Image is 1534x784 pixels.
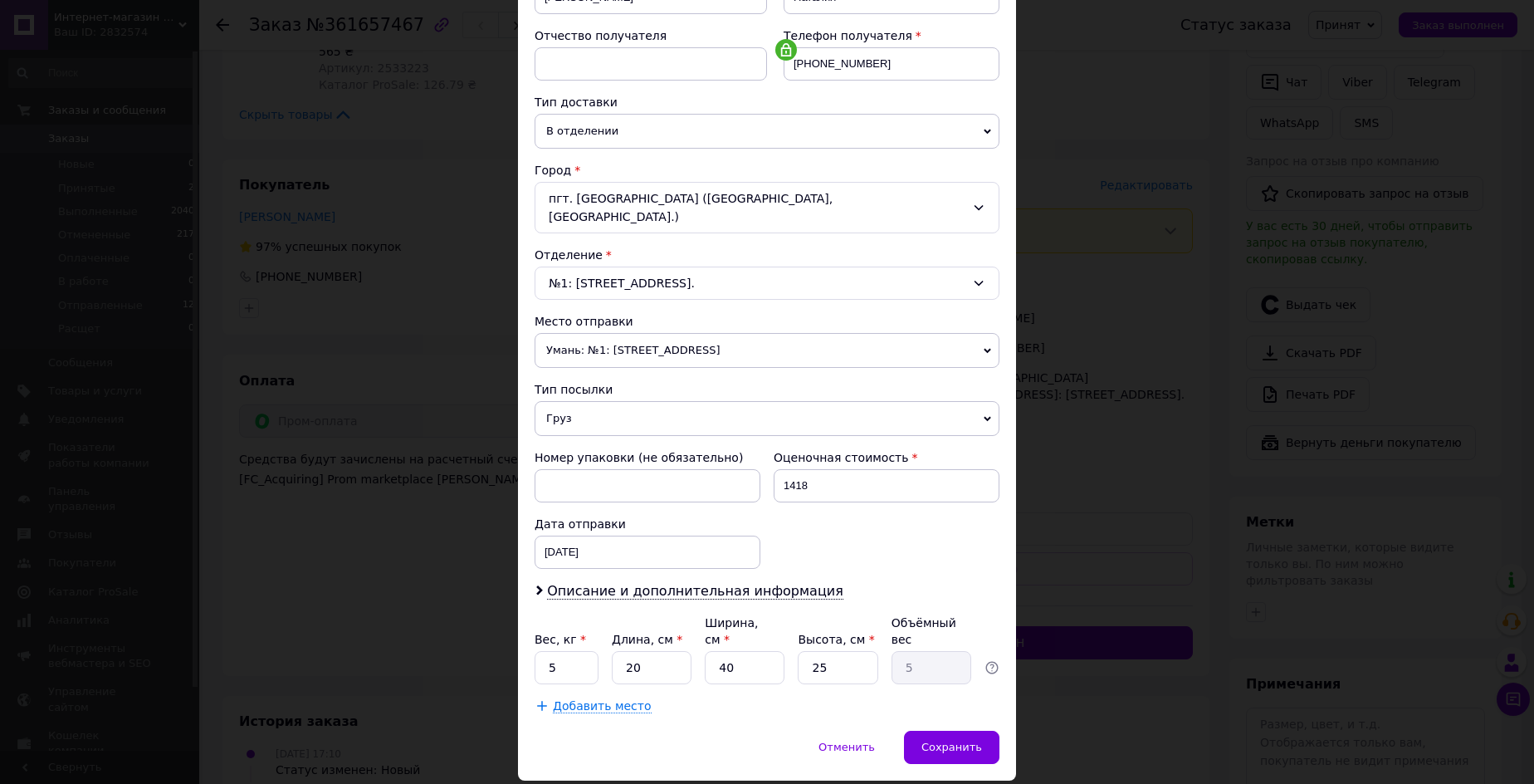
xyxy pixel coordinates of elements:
[705,616,758,646] label: Ширина, см
[535,383,613,396] span: Тип посылки
[535,114,999,149] span: В отделении
[774,449,999,466] div: Оценочная стоимость
[892,615,971,648] div: Объёмный вес
[535,401,999,436] span: Груз
[535,96,618,109] span: Тип доставки
[535,516,760,532] div: Дата отправки
[535,633,586,646] label: Вес, кг
[535,333,999,368] span: Умань: №1: [STREET_ADDRESS]
[921,741,982,753] span: Сохранить
[535,267,999,300] div: №1: [STREET_ADDRESS].
[784,29,912,42] span: Телефон получателя
[547,583,843,600] span: Описание и дополнительная информация
[798,633,874,646] label: Высота, см
[535,182,999,233] div: пгт. [GEOGRAPHIC_DATA] ([GEOGRAPHIC_DATA], [GEOGRAPHIC_DATA].)
[784,47,999,81] input: +380
[553,699,652,713] span: Добавить место
[535,315,633,328] span: Место отправки
[818,741,875,753] span: Отменить
[535,162,999,179] div: Город
[535,449,760,466] div: Номер упаковки (не обязательно)
[535,247,999,263] div: Отделение
[535,29,667,42] span: Отчество получателя
[612,633,682,646] label: Длина, см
